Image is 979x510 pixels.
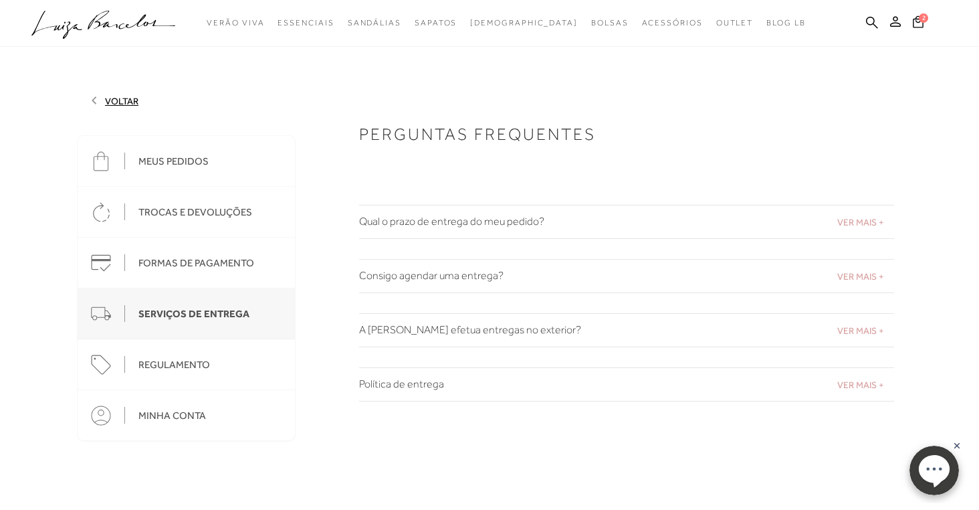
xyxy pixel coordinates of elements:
h2: A [PERSON_NAME] efetua entregas no exterior? [359,324,894,337]
a: noSubCategoriesText [278,11,334,35]
span: VER MAIS + [837,379,884,390]
div: TROCAS E DEVOLUÇÕES [138,206,252,218]
a: MINHA CONTA [78,390,295,441]
div: MEUS PEDIDOS [138,155,209,167]
span: Outlet [716,18,754,27]
a: MEUS PEDIDOS [78,136,295,187]
span: VER MAIS + [837,217,884,228]
a: VOLTAR [90,96,138,106]
a: BLOG LB [766,11,805,35]
a: noSubCategoriesText [716,11,754,35]
div: SERVIÇOS DE ENTREGA [138,308,249,320]
a: SERVIÇOS DE ENTREGA [78,288,295,339]
h1: PERGUNTAS FREQUENTES [359,124,841,145]
a: noSubCategoriesText [415,11,457,35]
span: VER MAIS + [837,271,884,282]
span: Acessórios [642,18,703,27]
span: Verão Viva [207,18,264,27]
span: 2 [919,13,928,23]
a: noSubCategoriesText [591,11,629,35]
h2: Consigo agendar uma entrega? [359,270,894,282]
span: [DEMOGRAPHIC_DATA] [470,18,578,27]
h2: Política de entrega [359,378,894,391]
a: noSubCategoriesText [348,11,401,35]
span: Sapatos [415,18,457,27]
button: 2 [909,15,928,33]
div: REGULAMENTO [138,359,210,371]
span: VER MAIS + [837,325,884,336]
a: noSubCategoriesText [642,11,703,35]
span: Bolsas [591,18,629,27]
a: REGULAMENTO [78,339,295,390]
span: Sandálias [348,18,401,27]
div: MINHA CONTA [138,410,206,422]
span: BLOG LB [766,18,805,27]
a: noSubCategoriesText [207,11,264,35]
a: FORMAS DE PAGAMENTO [78,238,295,288]
h2: Qual o prazo de entrega do meu pedido? [359,216,894,228]
div: FORMAS DE PAGAMENTO [138,257,254,269]
a: noSubCategoriesText [470,11,578,35]
span: Essenciais [278,18,334,27]
a: TROCAS E DEVOLUÇÕES [78,187,295,238]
